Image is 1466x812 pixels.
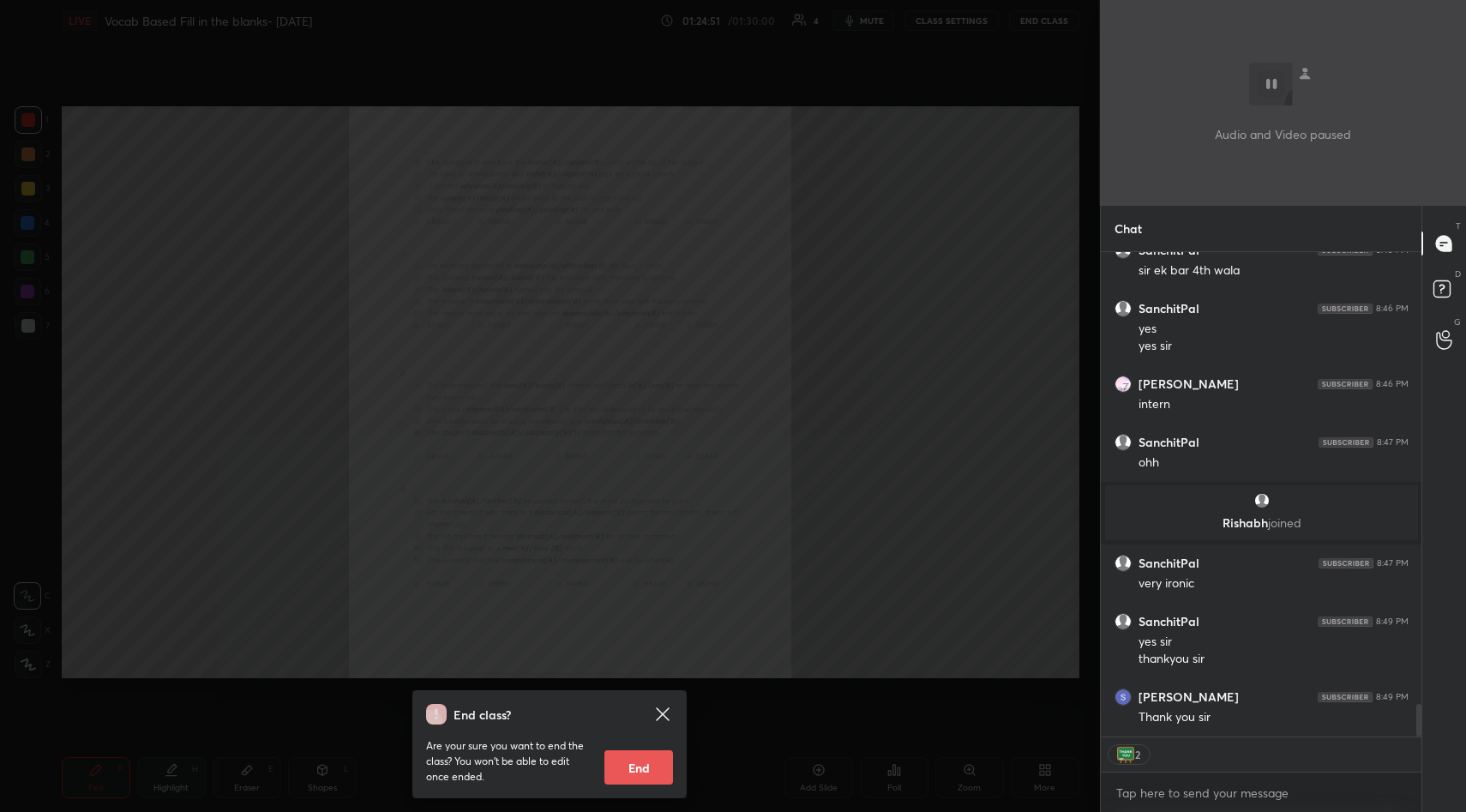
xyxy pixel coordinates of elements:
div: thankyou sir [1139,651,1409,668]
img: 4P8fHbbgJtejmAAAAAElFTkSuQmCC [1318,692,1373,702]
button: End [604,750,673,785]
div: Thank you sir [1139,709,1409,726]
p: Rishabh [1115,516,1408,530]
h6: SanchitPal [1139,301,1199,316]
div: 8:46 PM [1376,379,1409,389]
p: T [1456,220,1461,232]
div: 8:46 PM [1376,304,1409,314]
h6: SanchitPal [1139,614,1199,629]
div: sir ek bar 4th wala [1139,262,1409,280]
p: G [1454,316,1461,328]
img: thumbnail.jpg [1115,689,1131,705]
span: joined [1267,514,1301,531]
img: default.png [1115,614,1131,629]
div: 8:47 PM [1377,558,1409,568]
div: grid [1101,252,1422,737]
h6: [PERSON_NAME] [1139,689,1239,705]
div: 8:49 PM [1376,692,1409,702]
div: 8:49 PM [1376,617,1409,627]
h4: End class? [454,706,511,724]
h6: [PERSON_NAME] [1139,376,1239,392]
img: thank_you.png [1117,746,1134,763]
img: thumbnail.jpg [1115,376,1131,392]
p: Audio and Video paused [1215,125,1351,143]
img: 4P8fHbbgJtejmAAAAAElFTkSuQmCC [1318,379,1373,389]
p: D [1455,268,1461,280]
h6: SanchitPal [1139,435,1199,450]
div: ohh [1139,454,1409,472]
div: yes [1139,321,1409,338]
img: default.png [1115,301,1131,316]
div: 8:47 PM [1377,437,1409,448]
p: Chat [1101,206,1156,251]
img: default.png [1115,435,1131,450]
div: very ironic [1139,575,1409,592]
h6: SanchitPal [1139,556,1199,571]
p: Are your sure you want to end the class? You won’t be able to edit once ended. [426,738,591,785]
img: 4P8fHbbgJtejmAAAAAElFTkSuQmCC [1318,617,1373,627]
img: default.png [1253,492,1270,509]
img: 4P8fHbbgJtejmAAAAAElFTkSuQmCC [1319,437,1373,448]
img: default.png [1115,556,1131,571]
img: 4P8fHbbgJtejmAAAAAElFTkSuQmCC [1318,304,1373,314]
div: yes sir [1139,338,1409,355]
div: intern [1139,396,1409,413]
div: yes sir [1139,634,1409,651]
div: 2 [1134,748,1141,761]
img: 4P8fHbbgJtejmAAAAAElFTkSuQmCC [1319,558,1373,568]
